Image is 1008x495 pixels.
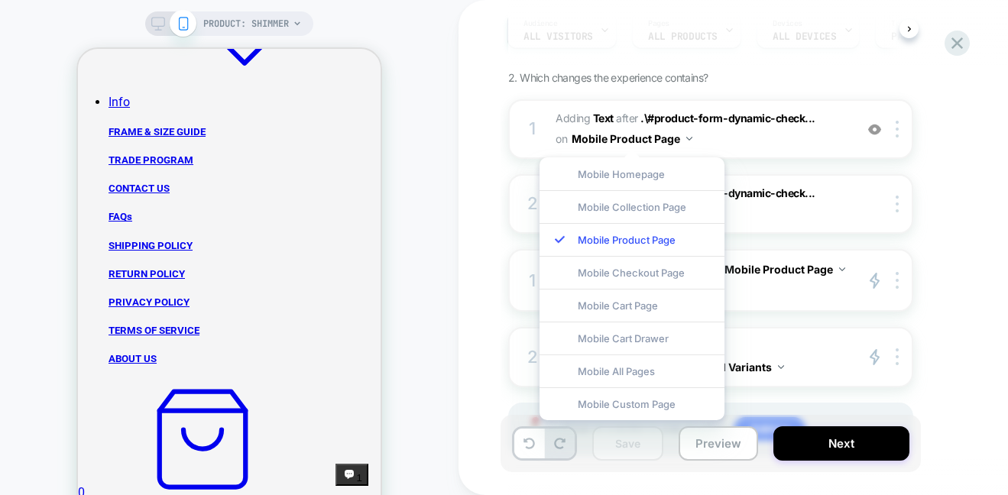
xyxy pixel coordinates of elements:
[896,272,899,289] img: close
[686,137,692,141] img: down arrow
[555,235,565,244] img: blue checkmark
[616,112,638,125] span: AFTER
[778,365,784,369] img: down arrow
[525,189,540,219] div: 2
[896,348,899,365] img: close
[540,223,724,256] div: Mobile Product Page
[648,18,669,29] span: Pages
[592,426,663,461] button: Save
[540,157,724,190] div: Mobile Homepage
[868,123,881,136] img: crossed eye
[640,112,815,125] span: .\#product-form-dynamic-check...
[525,114,540,144] div: 1
[593,112,614,125] b: Text
[523,31,593,42] span: All Visitors
[540,354,724,387] div: Mobile All Pages
[540,256,724,289] div: Mobile Checkout Page
[540,190,724,223] div: Mobile Collection Page
[540,289,724,322] div: Mobile Cart Page
[724,258,845,280] button: Mobile Product Page
[839,267,845,271] img: down arrow
[31,134,92,145] a: CONTACT US
[712,356,784,378] button: All Variants
[572,128,692,150] button: Mobile Product Page
[679,426,758,461] button: Preview
[556,112,614,125] span: Adding
[31,276,122,287] a: TERMS OF SERVICE
[31,77,128,89] a: FRAME & SIZE GUIDE
[508,71,708,84] span: 2. Which changes the experience contains?
[891,31,943,42] span: Page Load
[525,342,540,373] div: 2
[31,105,115,117] a: TRADE PROGRAM
[31,191,115,202] a: SHIPPING POLICY
[556,129,567,148] span: on
[540,322,724,354] div: Mobile Cart Drawer
[773,18,802,29] span: Devices
[896,121,899,137] img: close
[525,266,540,296] div: 1
[203,11,289,36] span: PRODUCT: Shimmer
[773,31,836,42] span: ALL DEVICES
[31,304,79,315] a: ABOUT US
[523,18,558,29] span: Audience
[648,31,718,42] span: ALL PRODUCTS
[891,18,921,29] span: Trigger
[31,46,281,60] a: Info
[540,387,724,420] div: Mobile Custom Page
[896,196,899,212] img: close
[31,247,112,259] a: PRIVACY POLICY
[773,426,909,461] button: Next
[258,415,290,464] inbox-online-store-chat: Shopify online store chat
[31,219,107,231] a: RETURN POLICY
[31,162,54,173] a: FAQs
